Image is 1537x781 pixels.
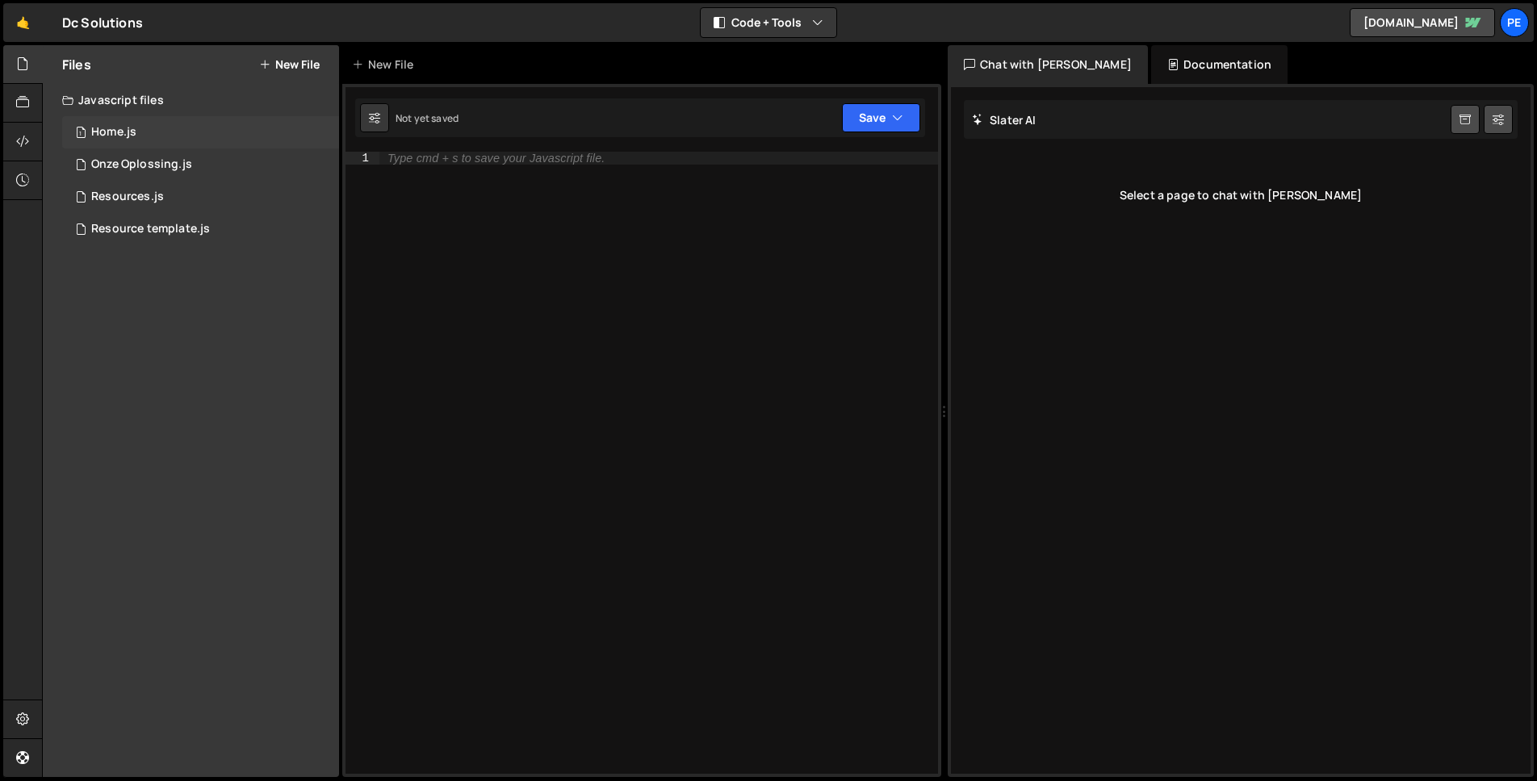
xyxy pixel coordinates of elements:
[62,181,339,213] div: 17090/47213.js
[62,116,339,148] div: 17090/47077.js
[62,56,91,73] h2: Files
[259,58,320,71] button: New File
[91,222,210,236] div: Resource template.js
[346,152,379,165] div: 1
[948,45,1148,84] div: Chat with [PERSON_NAME]
[842,103,920,132] button: Save
[701,8,836,37] button: Code + Tools
[91,190,164,204] div: Resources.js
[43,84,339,116] div: Javascript files
[972,112,1037,127] h2: Slater AI
[62,13,143,32] div: Dc Solutions
[1500,8,1529,37] a: Pe
[62,213,339,245] div: 17090/47131.js
[91,125,136,140] div: Home.js
[964,163,1518,228] div: Select a page to chat with [PERSON_NAME]
[3,3,43,42] a: 🤙
[62,148,339,181] div: 17090/47480.js
[396,111,459,125] div: Not yet saved
[387,152,605,164] div: Type cmd + s to save your Javascript file.
[352,56,420,73] div: New File
[91,157,192,172] div: Onze Oplossing.js
[1151,45,1288,84] div: Documentation
[1350,8,1495,37] a: [DOMAIN_NAME]
[76,127,86,140] span: 1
